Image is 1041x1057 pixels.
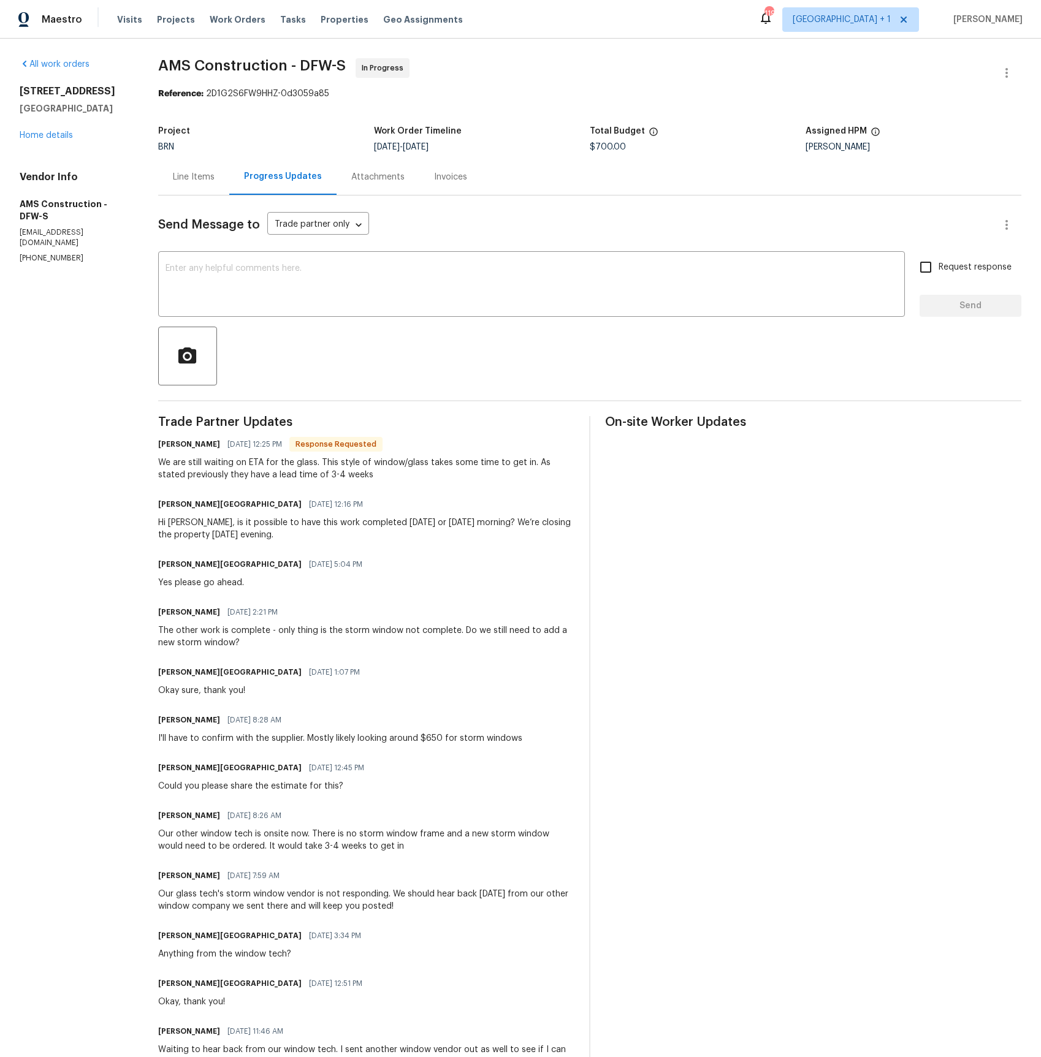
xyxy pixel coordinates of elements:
[20,102,129,115] h5: [GEOGRAPHIC_DATA]
[20,85,129,97] h2: [STREET_ADDRESS]
[374,143,429,151] span: -
[117,13,142,26] span: Visits
[158,624,574,649] div: The other work is complete - only thing is the storm window not complete. Do we still need to add...
[158,948,368,960] div: Anything from the window tech?
[158,517,574,541] div: Hi [PERSON_NAME], is it possible to have this work completed [DATE] or [DATE] morning? We’re clos...
[291,438,381,450] span: Response Requested
[244,170,322,183] div: Progress Updates
[20,198,129,222] h5: AMS Construction - DFW-S
[158,977,302,990] h6: [PERSON_NAME][GEOGRAPHIC_DATA]
[309,977,362,990] span: [DATE] 12:51 PM
[158,606,220,618] h6: [PERSON_NAME]
[158,498,302,510] h6: [PERSON_NAME][GEOGRAPHIC_DATA]
[158,888,574,912] div: Our glass tech's storm window vendor is not responding. We should hear back [DATE] from our other...
[227,869,280,882] span: [DATE] 7:59 AM
[309,930,361,942] span: [DATE] 3:34 PM
[806,143,1021,151] div: [PERSON_NAME]
[42,13,82,26] span: Maestro
[374,143,400,151] span: [DATE]
[158,869,220,882] h6: [PERSON_NAME]
[280,15,306,24] span: Tasks
[158,732,522,744] div: I'll have to confirm with the supplier. Mostly likely looking around $650 for storm windows
[20,227,129,248] p: [EMAIL_ADDRESS][DOMAIN_NAME]
[765,7,773,20] div: 119
[309,498,363,510] span: [DATE] 12:16 PM
[434,171,467,183] div: Invoices
[158,666,302,678] h6: [PERSON_NAME][GEOGRAPHIC_DATA]
[158,89,204,98] b: Reference:
[158,684,367,697] div: Okay sure, thank you!
[158,930,302,942] h6: [PERSON_NAME][GEOGRAPHIC_DATA]
[403,143,429,151] span: [DATE]
[158,58,346,73] span: AMS Construction - DFW-S
[158,127,190,135] h5: Project
[227,809,281,822] span: [DATE] 8:26 AM
[227,1025,283,1037] span: [DATE] 11:46 AM
[383,13,463,26] span: Geo Assignments
[157,13,195,26] span: Projects
[158,780,372,792] div: Could you please share the estimate for this?
[158,416,574,428] span: Trade Partner Updates
[590,143,626,151] span: $700.00
[158,1025,220,1037] h6: [PERSON_NAME]
[590,127,645,135] h5: Total Budget
[948,13,1023,26] span: [PERSON_NAME]
[158,828,574,852] div: Our other window tech is onsite now. There is no storm window frame and a new storm window would ...
[227,438,282,450] span: [DATE] 12:25 PM
[158,809,220,822] h6: [PERSON_NAME]
[374,127,462,135] h5: Work Order Timeline
[158,219,260,231] span: Send Message to
[871,127,880,143] span: The hpm assigned to this work order.
[158,714,220,726] h6: [PERSON_NAME]
[227,714,281,726] span: [DATE] 8:28 AM
[309,762,364,774] span: [DATE] 12:45 PM
[309,666,360,678] span: [DATE] 1:07 PM
[158,88,1021,100] div: 2D1G2S6FW9HHZ-0d3059a85
[210,13,265,26] span: Work Orders
[351,171,405,183] div: Attachments
[939,261,1012,274] span: Request response
[793,13,891,26] span: [GEOGRAPHIC_DATA] + 1
[158,762,302,774] h6: [PERSON_NAME][GEOGRAPHIC_DATA]
[20,60,90,69] a: All work orders
[158,143,174,151] span: BRN
[309,558,362,570] span: [DATE] 5:04 PM
[20,171,129,183] h4: Vendor Info
[173,171,215,183] div: Line Items
[158,996,370,1008] div: Okay, thank you!
[20,253,129,263] p: [PHONE_NUMBER]
[267,215,369,235] div: Trade partner only
[158,438,220,450] h6: [PERSON_NAME]
[649,127,658,143] span: The total cost of line items that have been proposed by Opendoor. This sum includes line items th...
[158,577,370,589] div: Yes please go ahead.
[321,13,368,26] span: Properties
[806,127,867,135] h5: Assigned HPM
[362,62,408,74] span: In Progress
[227,606,278,618] span: [DATE] 2:21 PM
[20,131,73,140] a: Home details
[605,416,1021,428] span: On-site Worker Updates
[158,457,574,481] div: We are still waiting on ETA for the glass. This style of window/glass takes some time to get in. ...
[158,558,302,570] h6: [PERSON_NAME][GEOGRAPHIC_DATA]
